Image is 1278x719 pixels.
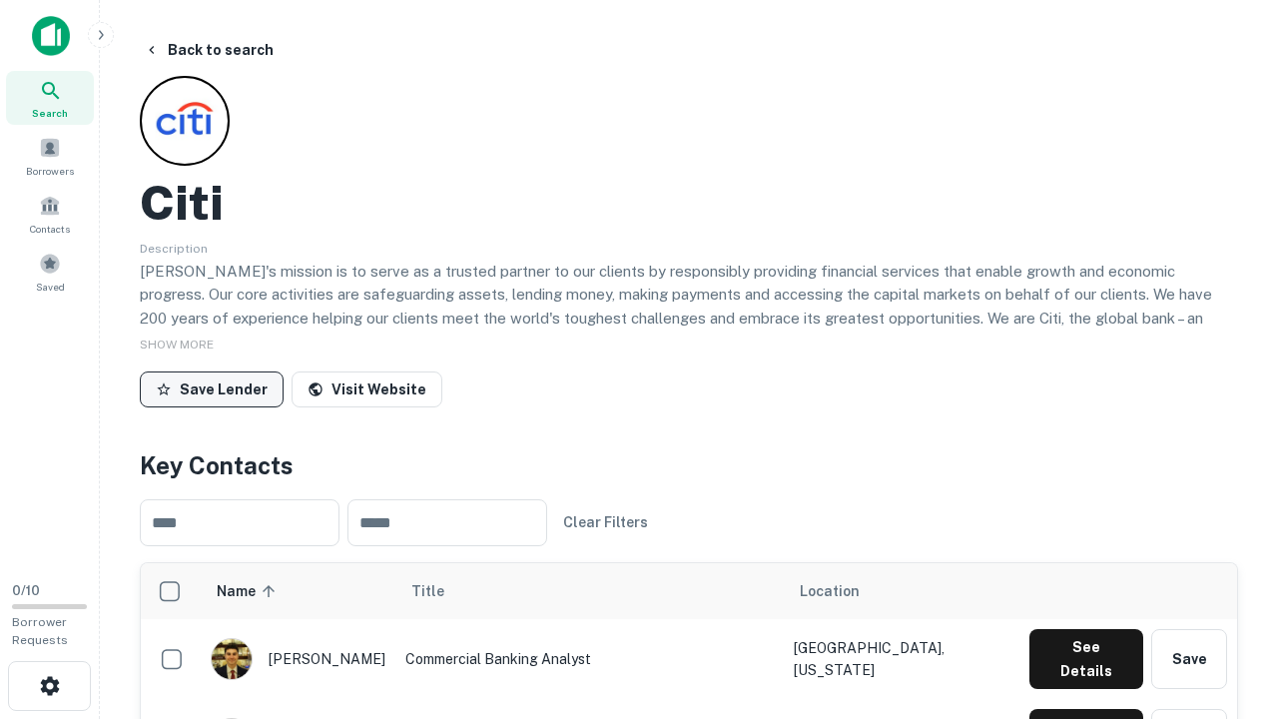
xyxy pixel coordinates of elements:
span: Description [140,242,208,256]
span: Location [800,579,860,603]
button: See Details [1029,629,1143,689]
button: Clear Filters [555,504,656,540]
td: Commercial Banking Analyst [395,619,784,699]
span: Borrower Requests [12,615,68,647]
span: Contacts [30,221,70,237]
img: 1753279374948 [212,639,252,679]
button: Save Lender [140,371,284,407]
a: Visit Website [292,371,442,407]
span: Borrowers [26,163,74,179]
a: Borrowers [6,129,94,183]
a: Search [6,71,94,125]
a: Contacts [6,187,94,241]
iframe: Chat Widget [1178,559,1278,655]
h4: Key Contacts [140,447,1238,483]
th: Title [395,563,784,619]
span: Search [32,105,68,121]
span: Saved [36,279,65,295]
button: Save [1151,629,1227,689]
span: Title [411,579,470,603]
span: SHOW MORE [140,338,214,352]
span: Name [217,579,282,603]
th: Location [784,563,1019,619]
p: [PERSON_NAME]'s mission is to serve as a trusted partner to our clients by responsibly providing ... [140,260,1238,377]
img: capitalize-icon.png [32,16,70,56]
th: Name [201,563,395,619]
td: [GEOGRAPHIC_DATA], [US_STATE] [784,619,1019,699]
span: 0 / 10 [12,583,40,598]
div: [PERSON_NAME] [211,638,385,680]
button: Back to search [136,32,282,68]
a: Saved [6,245,94,299]
h2: Citi [140,174,224,232]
